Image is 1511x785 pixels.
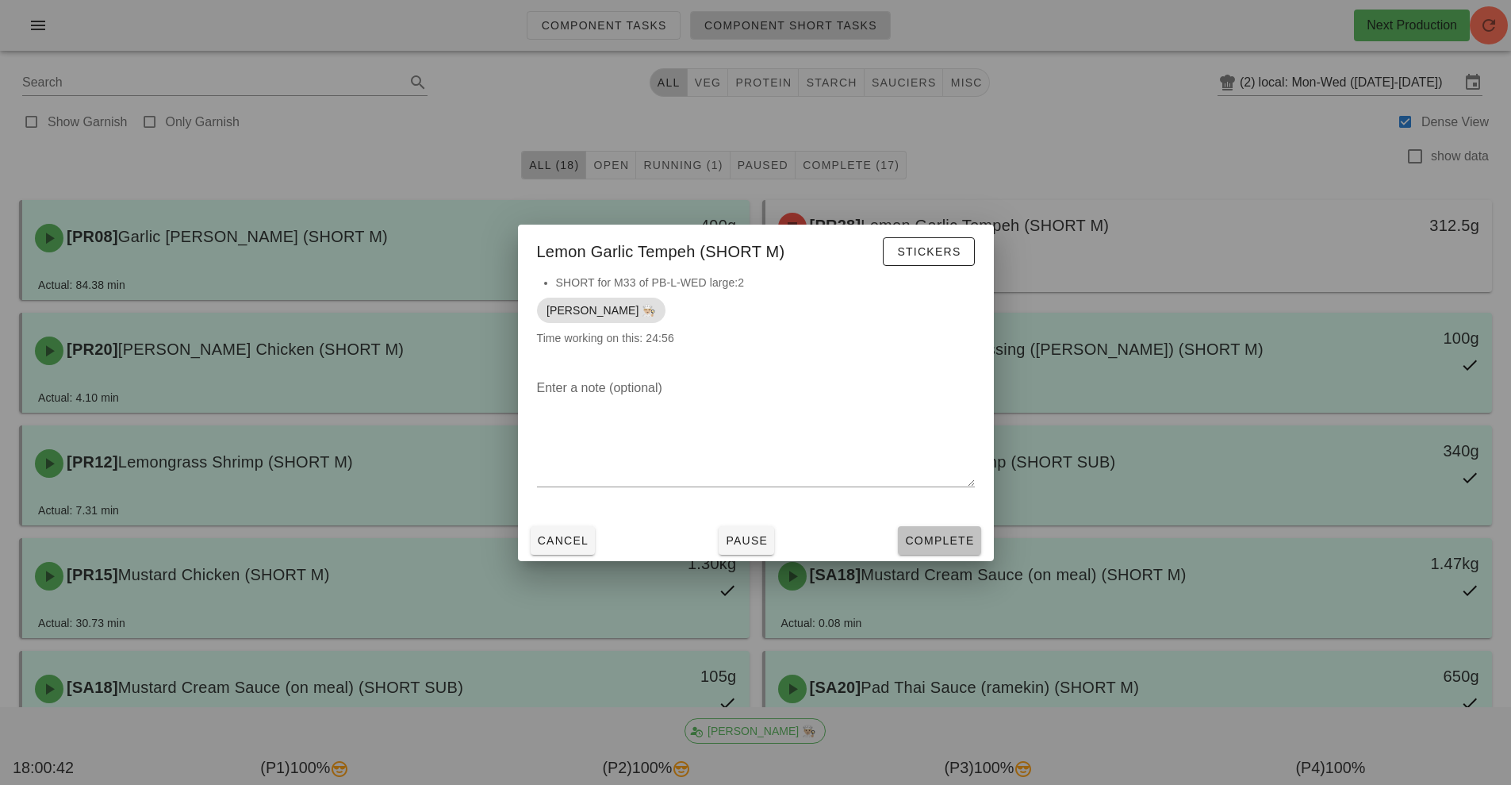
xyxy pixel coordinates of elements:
button: Pause [719,526,774,555]
div: Lemon Garlic Tempeh (SHORT M) [518,225,994,274]
span: [PERSON_NAME] 👨🏼‍🍳 [546,298,656,323]
button: Cancel [531,526,596,555]
span: Complete [904,534,974,547]
span: Pause [725,534,768,547]
li: SHORT for M33 of PB-L-WED large:2 [556,274,975,291]
span: Cancel [537,534,589,547]
div: Time working on this: 24:56 [518,274,994,363]
button: Stickers [883,237,974,266]
button: Complete [898,526,980,555]
span: Stickers [896,245,961,258]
